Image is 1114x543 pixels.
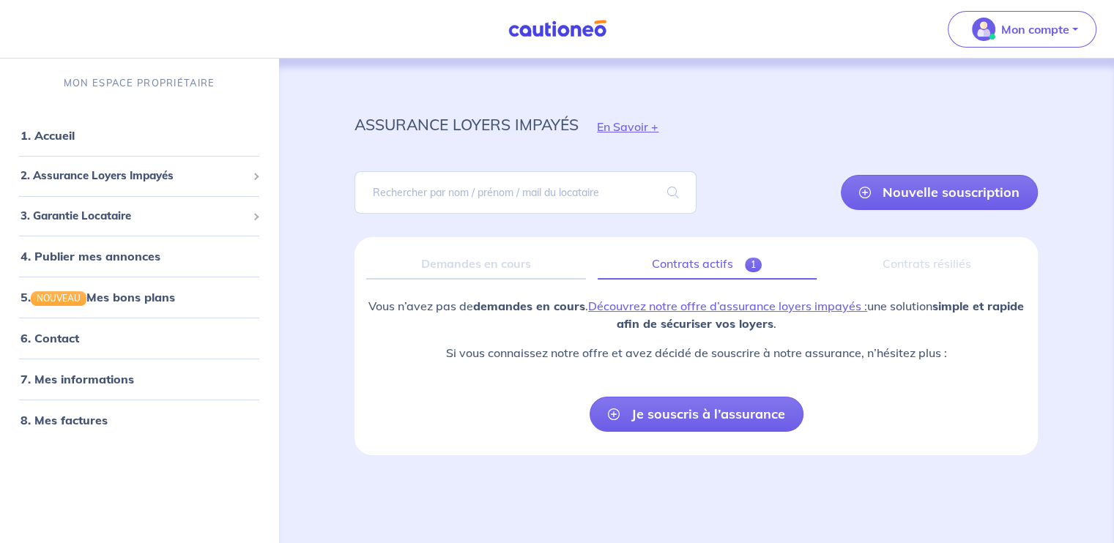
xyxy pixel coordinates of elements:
img: illu_account_valid_menu.svg [972,18,995,41]
span: 1 [745,258,762,272]
span: 3. Garantie Locataire [21,208,247,225]
div: 2. Assurance Loyers Impayés [6,162,272,190]
div: 3. Garantie Locataire [6,202,272,231]
div: 5.NOUVEAUMes bons plans [6,282,272,312]
a: Contrats actifs1 [598,249,817,280]
span: search [650,172,697,213]
a: Nouvelle souscription [841,175,1038,210]
a: Découvrez notre offre d’assurance loyers impayés : [588,299,867,313]
p: Si vous connaissez notre offre et avez décidé de souscrire à notre assurance, n’hésitez plus : [366,344,1026,362]
div: 1. Accueil [6,121,272,150]
p: Vous n’avez pas de . une solution . [366,297,1026,332]
div: 7. Mes informations [6,364,272,394]
div: 4. Publier mes annonces [6,241,272,271]
a: 4. Publier mes annonces [21,249,160,263]
strong: demandes en cours [473,299,585,313]
span: 2. Assurance Loyers Impayés [21,168,247,184]
a: 5.NOUVEAUMes bons plans [21,290,175,304]
div: 8. Mes factures [6,405,272,435]
button: En Savoir + [579,105,677,148]
a: 6. Contact [21,331,79,345]
img: Cautioneo [502,20,612,38]
a: 1. Accueil [21,128,75,143]
button: illu_account_valid_menu.svgMon compte [948,11,1096,48]
div: 6. Contact [6,323,272,353]
input: Rechercher par nom / prénom / mail du locataire [354,171,696,214]
a: Je souscris à l’assurance [590,397,803,432]
a: 8. Mes factures [21,413,108,427]
p: Mon compte [1001,20,1069,38]
a: 7. Mes informations [21,372,134,386]
p: assurance loyers impayés [354,111,579,138]
p: MON ESPACE PROPRIÉTAIRE [64,76,215,90]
